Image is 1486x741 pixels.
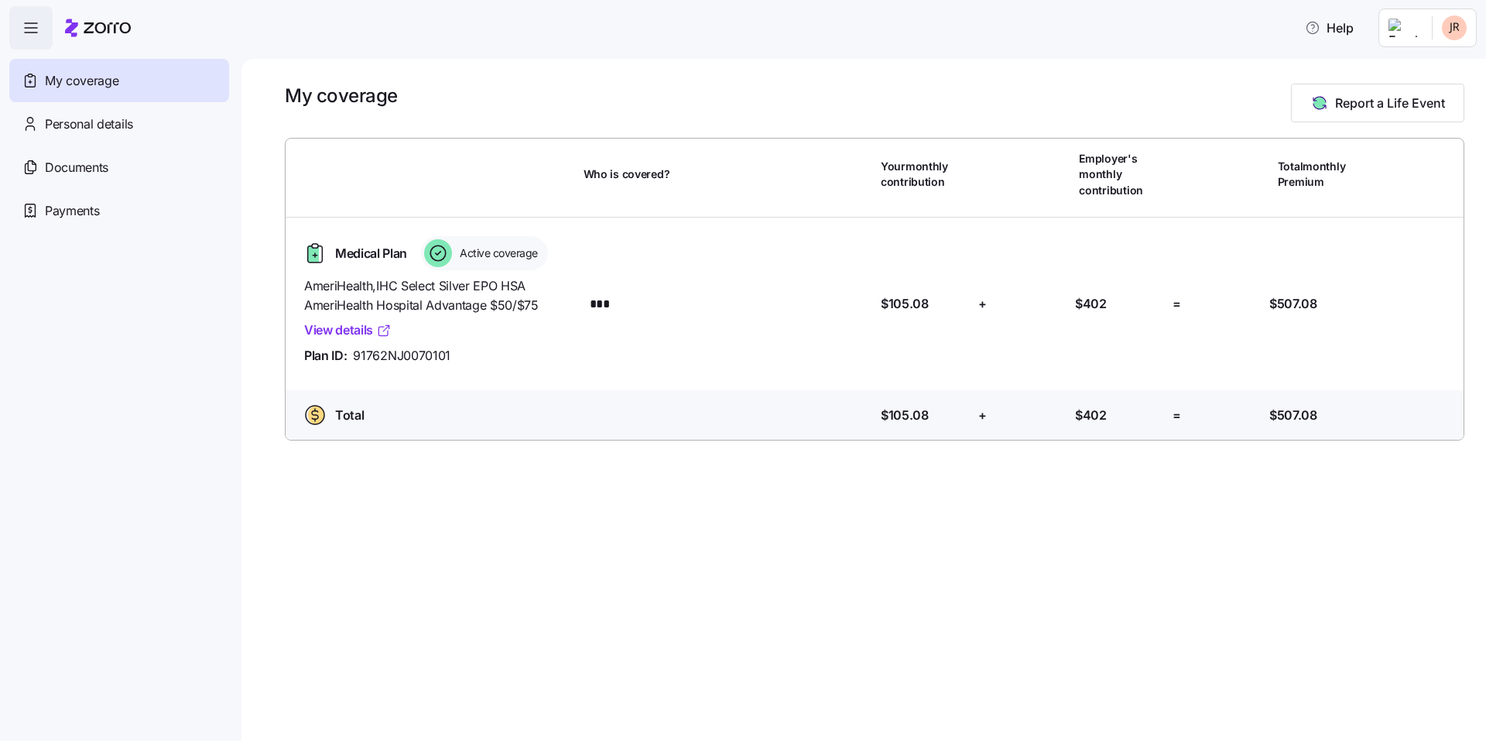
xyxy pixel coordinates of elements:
span: Your monthly contribution [881,159,967,190]
span: Who is covered? [584,166,670,182]
a: My coverage [9,59,229,102]
span: Report a Life Event [1335,94,1445,112]
span: = [1173,294,1181,314]
span: AmeriHealth , IHC Select Silver EPO HSA AmeriHealth Hospital Advantage $50/$75 [304,276,571,315]
button: Help [1293,12,1366,43]
span: Total [335,406,364,425]
span: $402 [1075,294,1107,314]
span: Active coverage [455,245,538,261]
a: Personal details [9,102,229,146]
span: + [978,406,987,425]
span: 91762NJ0070101 [353,346,450,365]
span: Help [1305,19,1354,37]
span: Employer's monthly contribution [1079,151,1166,198]
a: Payments [9,189,229,232]
span: + [978,294,987,314]
span: My coverage [45,71,118,91]
span: Medical Plan [335,244,407,263]
img: fab984688750ac78816fbf37636109a8 [1442,15,1467,40]
a: View details [304,321,392,340]
img: Employer logo [1388,19,1419,37]
span: Documents [45,158,108,177]
span: $507.08 [1269,406,1317,425]
span: Personal details [45,115,133,134]
span: = [1173,406,1181,425]
span: Total monthly Premium [1278,159,1364,190]
span: Plan ID: [304,346,347,365]
span: $105.08 [881,294,929,314]
span: $105.08 [881,406,929,425]
h1: My coverage [285,84,398,108]
button: Report a Life Event [1291,84,1464,122]
span: Payments [45,201,99,221]
a: Documents [9,146,229,189]
span: $402 [1075,406,1107,425]
span: $507.08 [1269,294,1317,314]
